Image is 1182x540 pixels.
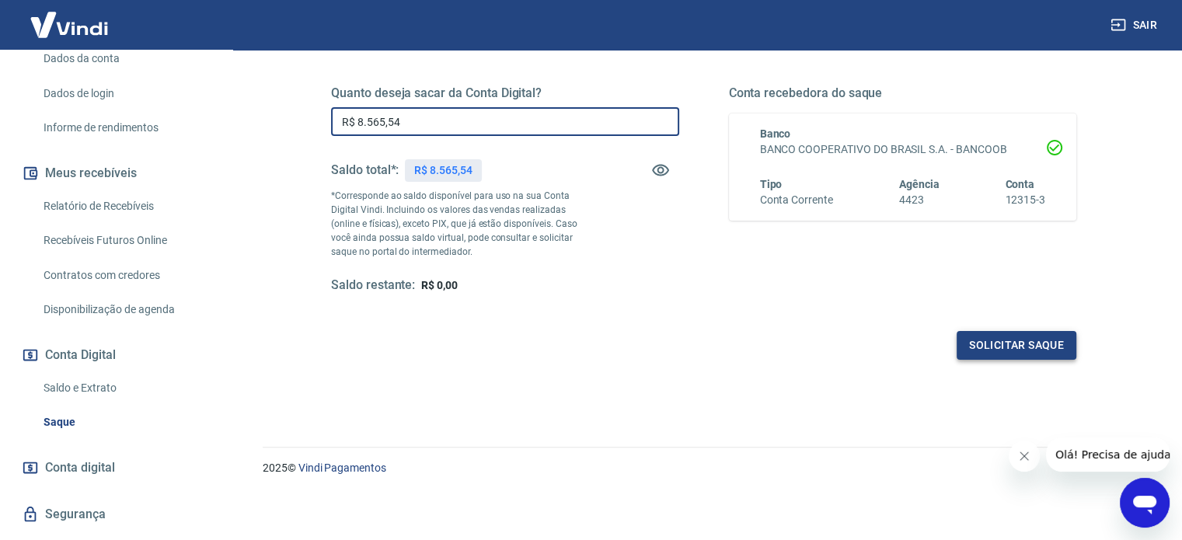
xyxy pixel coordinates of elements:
[298,462,386,474] a: Vindi Pagamentos
[1005,192,1045,208] h6: 12315-3
[37,294,214,326] a: Disponibilização de agenda
[37,225,214,256] a: Recebíveis Futuros Online
[37,406,214,438] a: Saque
[37,372,214,404] a: Saldo e Extrato
[331,277,415,294] h5: Saldo restante:
[19,497,214,531] a: Segurança
[331,85,679,101] h5: Quanto deseja sacar da Conta Digital?
[37,260,214,291] a: Contratos com credores
[331,162,399,178] h5: Saldo total*:
[760,141,1046,158] h6: BANCO COOPERATIVO DO BRASIL S.A. - BANCOOB
[1009,441,1040,472] iframe: Fechar mensagem
[263,460,1145,476] p: 2025 ©
[37,112,214,144] a: Informe de rendimentos
[19,451,214,485] a: Conta digital
[760,192,833,208] h6: Conta Corrente
[19,1,120,48] img: Vindi
[1005,178,1034,190] span: Conta
[414,162,472,179] p: R$ 8.565,54
[19,156,214,190] button: Meus recebíveis
[331,189,592,259] p: *Corresponde ao saldo disponível para uso na sua Conta Digital Vindi. Incluindo os valores das ve...
[957,331,1076,360] button: Solicitar saque
[37,43,214,75] a: Dados da conta
[37,78,214,110] a: Dados de login
[1120,478,1170,528] iframe: Botão para abrir a janela de mensagens
[37,190,214,222] a: Relatório de Recebíveis
[729,85,1077,101] h5: Conta recebedora do saque
[19,338,214,372] button: Conta Digital
[1046,437,1170,472] iframe: Mensagem da empresa
[421,279,458,291] span: R$ 0,00
[45,457,115,479] span: Conta digital
[1107,11,1163,40] button: Sair
[9,11,131,23] span: Olá! Precisa de ajuda?
[899,192,940,208] h6: 4423
[760,178,783,190] span: Tipo
[760,127,791,140] span: Banco
[899,178,940,190] span: Agência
